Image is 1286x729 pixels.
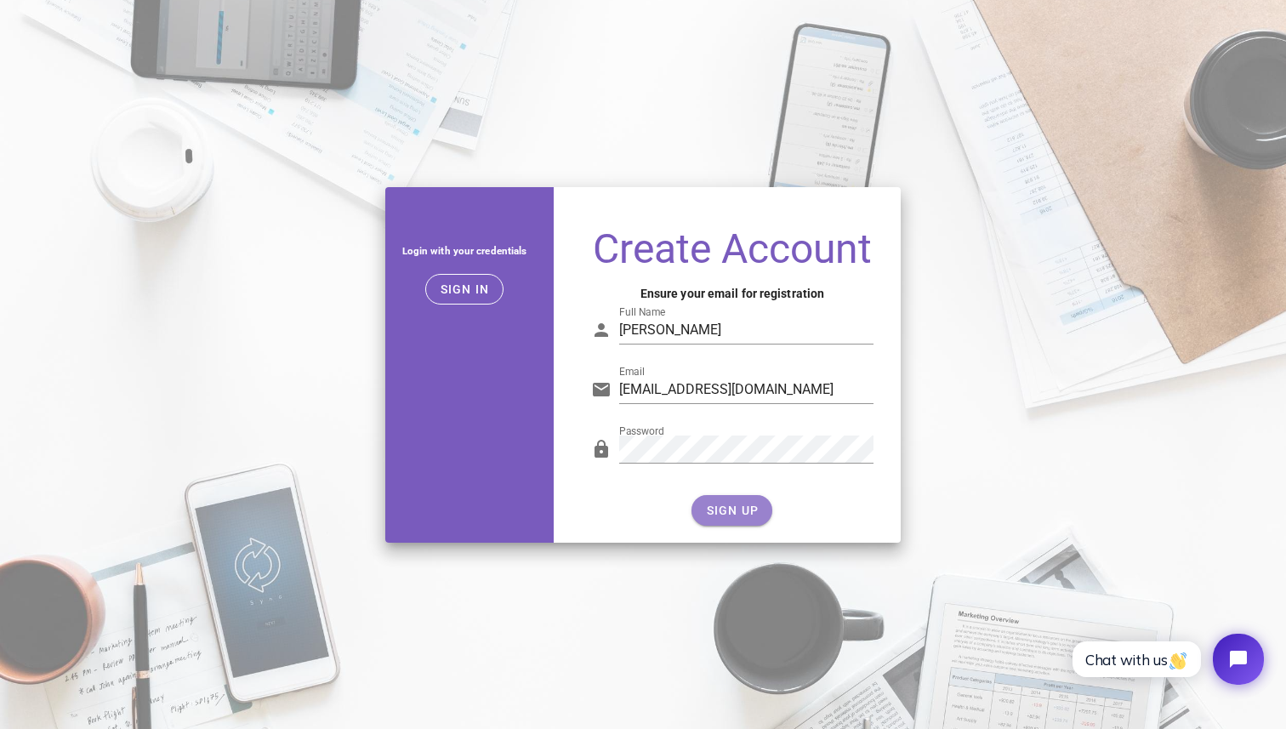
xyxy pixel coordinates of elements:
h5: Login with your credentials [399,242,530,260]
label: Full Name [619,306,665,319]
button: SIGN UP [691,495,772,526]
h4: Ensure your email for registration [591,284,873,303]
iframe: Tidio Chat [1054,619,1278,699]
span: Sign in [440,282,490,296]
h1: Create Account [591,228,873,271]
span: SIGN UP [705,504,759,517]
label: Email [619,366,645,379]
button: Sign in [425,274,504,305]
label: Password [619,425,664,438]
